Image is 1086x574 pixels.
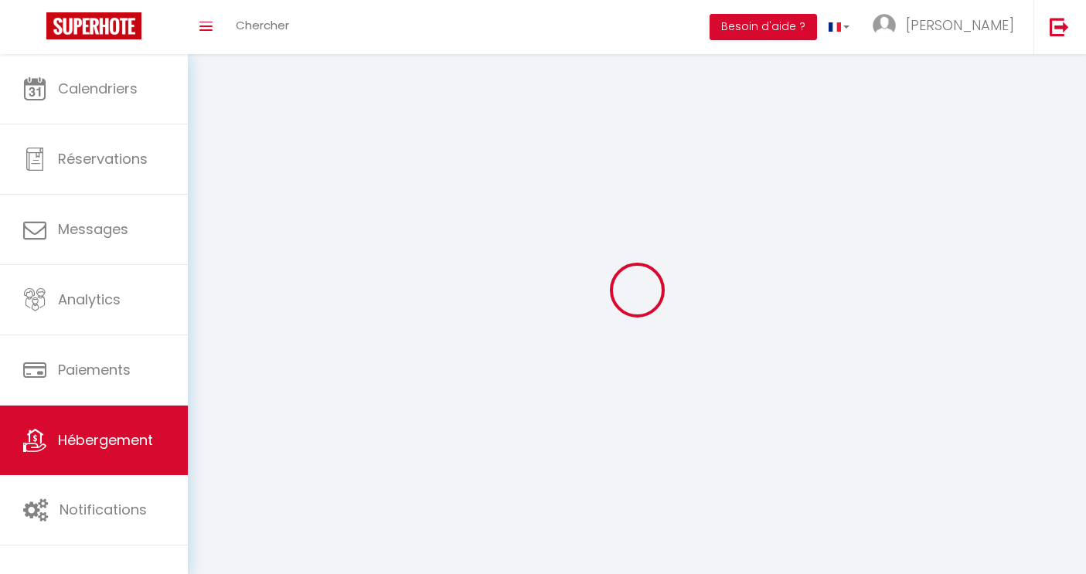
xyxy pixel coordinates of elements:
[906,15,1014,35] span: [PERSON_NAME]
[58,149,148,168] span: Réservations
[46,12,141,39] img: Super Booking
[236,17,289,33] span: Chercher
[873,14,896,37] img: ...
[58,219,128,239] span: Messages
[58,290,121,309] span: Analytics
[58,360,131,379] span: Paiements
[60,500,147,519] span: Notifications
[1050,17,1069,36] img: logout
[12,6,59,53] button: Ouvrir le widget de chat LiveChat
[710,14,817,40] button: Besoin d'aide ?
[58,79,138,98] span: Calendriers
[58,430,153,450] span: Hébergement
